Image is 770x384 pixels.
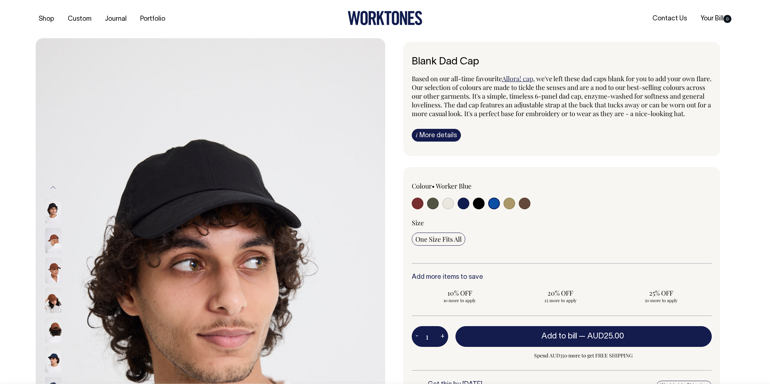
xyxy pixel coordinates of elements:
input: 10% OFF 10 more to apply [412,286,508,305]
a: Custom [65,13,94,25]
img: dark-navy [45,347,62,373]
input: 25% OFF 50 more to apply [613,286,710,305]
span: 25% OFF [617,289,706,297]
span: Based on our all-time favourite [412,74,502,83]
span: 0 [723,15,731,23]
span: 10 more to apply [415,297,505,303]
span: i [416,131,418,139]
span: AUD25.00 [587,333,624,340]
span: Spend AUD350 more to get FREE SHIPPING [455,351,712,360]
a: Journal [102,13,130,25]
button: + [437,329,448,344]
button: Previous [48,179,59,196]
img: chocolate [45,258,62,283]
a: Your Bill0 [698,13,734,25]
h6: Add more items to save [412,274,712,281]
span: , we've left these dad caps blank for you to add your own flare. Our selection of colours are mad... [412,74,712,118]
span: 50 more to apply [617,297,706,303]
label: Worker Blue [436,182,471,190]
div: Colour [412,182,532,190]
a: Contact Us [649,13,690,25]
span: 25 more to apply [516,297,605,303]
div: Size [412,218,712,227]
a: Allora! cap [502,74,533,83]
span: — [579,333,626,340]
a: Shop [36,13,57,25]
span: • [432,182,435,190]
input: One Size Fits All [412,233,465,246]
input: 20% OFF 25 more to apply [512,286,609,305]
button: Add to bill —AUD25.00 [455,326,712,347]
span: One Size Fits All [415,235,462,244]
span: 20% OFF [516,289,605,297]
h6: Blank Dad Cap [412,56,712,68]
img: chocolate [45,228,62,253]
img: chocolate [45,317,62,343]
img: black [45,198,62,223]
button: - [412,329,422,344]
span: 10% OFF [415,289,505,297]
img: chocolate [45,288,62,313]
span: Add to bill [541,333,577,340]
a: Portfolio [137,13,168,25]
a: iMore details [412,129,461,142]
